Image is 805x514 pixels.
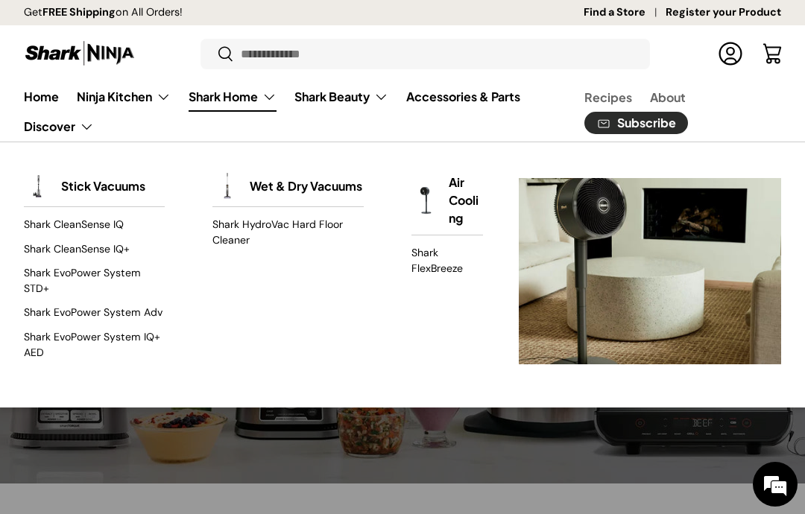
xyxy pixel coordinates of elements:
[24,82,59,111] a: Home
[24,82,549,142] nav: Primary
[42,5,116,19] strong: FREE Shipping
[15,112,103,142] summary: Discover
[617,117,676,129] span: Subscribe
[180,82,285,112] summary: Shark Home
[584,4,666,21] a: Find a Store
[584,112,688,135] a: Subscribe
[285,82,397,112] summary: Shark Beauty
[650,83,686,112] a: About
[24,39,136,68] img: Shark Ninja Philippines
[584,83,632,112] a: Recipes
[68,82,180,112] summary: Ninja Kitchen
[24,4,183,21] p: Get on All Orders!
[406,82,520,111] a: Accessories & Parts
[549,82,781,142] nav: Secondary
[666,4,781,21] a: Register your Product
